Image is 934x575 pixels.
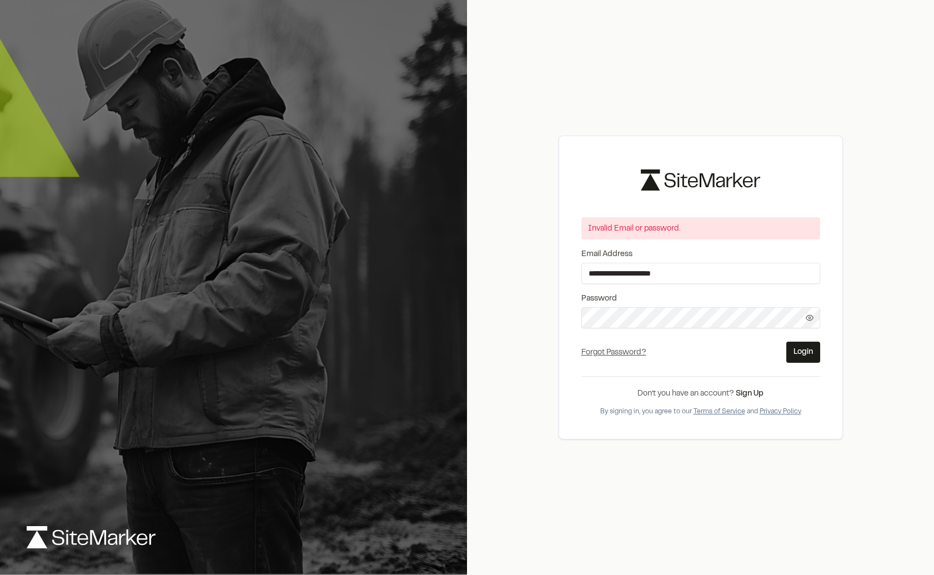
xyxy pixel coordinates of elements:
[27,526,155,548] img: logo-white-rebrand.svg
[581,248,820,261] label: Email Address
[760,407,801,417] button: Privacy Policy
[581,349,646,356] a: Forgot Password?
[641,169,760,190] img: logo-black-rebrand.svg
[694,407,745,417] button: Terms of Service
[786,342,820,363] button: Login
[581,293,820,305] label: Password
[581,388,820,400] div: Don’t you have an account?
[588,226,680,232] span: Invalid Email or password.
[736,391,764,397] a: Sign Up
[581,407,820,417] div: By signing in, you agree to our and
